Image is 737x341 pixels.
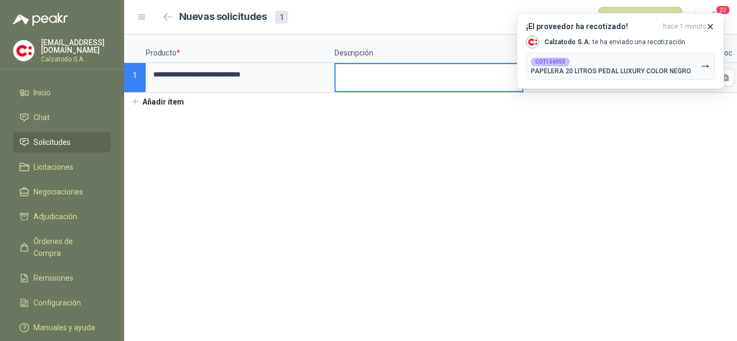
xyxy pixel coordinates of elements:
[33,112,50,123] span: Chat
[33,186,83,198] span: Negociaciones
[13,182,111,202] a: Negociaciones
[33,136,71,148] span: Solicitudes
[124,63,146,93] p: 1
[33,235,101,259] span: Órdenes de Compra
[527,36,538,48] img: Company Logo
[33,211,77,222] span: Adjudicación
[33,297,81,309] span: Configuración
[275,11,288,24] div: 1
[13,231,111,263] a: Órdenes de Compra
[715,5,731,15] span: 22
[535,59,565,65] b: COT156955
[13,293,111,313] a: Configuración
[663,22,706,31] span: hace 1 minuto
[13,157,111,177] a: Licitaciones
[13,107,111,128] a: Chat
[179,9,267,25] h2: Nuevas solicitudes
[13,82,111,103] a: Inicio
[544,38,687,47] p: te ha enviado una recotización.
[13,317,111,338] a: Manuales y ayuda
[33,87,51,99] span: Inicio
[705,8,724,27] button: 22
[544,38,591,46] b: Calzatodo S.A.
[13,268,111,288] a: Remisiones
[146,34,335,63] p: Producto
[13,13,68,26] img: Logo peakr
[13,40,34,61] img: Company Logo
[531,67,691,75] p: PAPELERA 20 LITROS PEDAL LUXURY COLOR NEGRO
[13,132,111,152] a: Solicitudes
[33,161,73,173] span: Licitaciones
[41,39,111,54] p: [EMAIL_ADDRESS][DOMAIN_NAME]
[124,93,190,111] button: Añadir ítem
[526,53,715,80] button: COT156955PAPELERA 20 LITROS PEDAL LUXURY COLOR NEGRO
[517,13,724,89] button: ¡El proveedor ha recotizado!hace 1 minuto Company LogoCalzatodo S.A. te ha enviado una recotizaci...
[33,322,95,333] span: Manuales y ayuda
[13,206,111,227] a: Adjudicación
[598,7,683,27] button: Publicar solicitudes
[335,34,523,63] p: Descripción
[33,272,73,284] span: Remisiones
[526,22,659,31] h3: ¡El proveedor ha recotizado!
[41,56,111,62] p: Calzatodo S.A.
